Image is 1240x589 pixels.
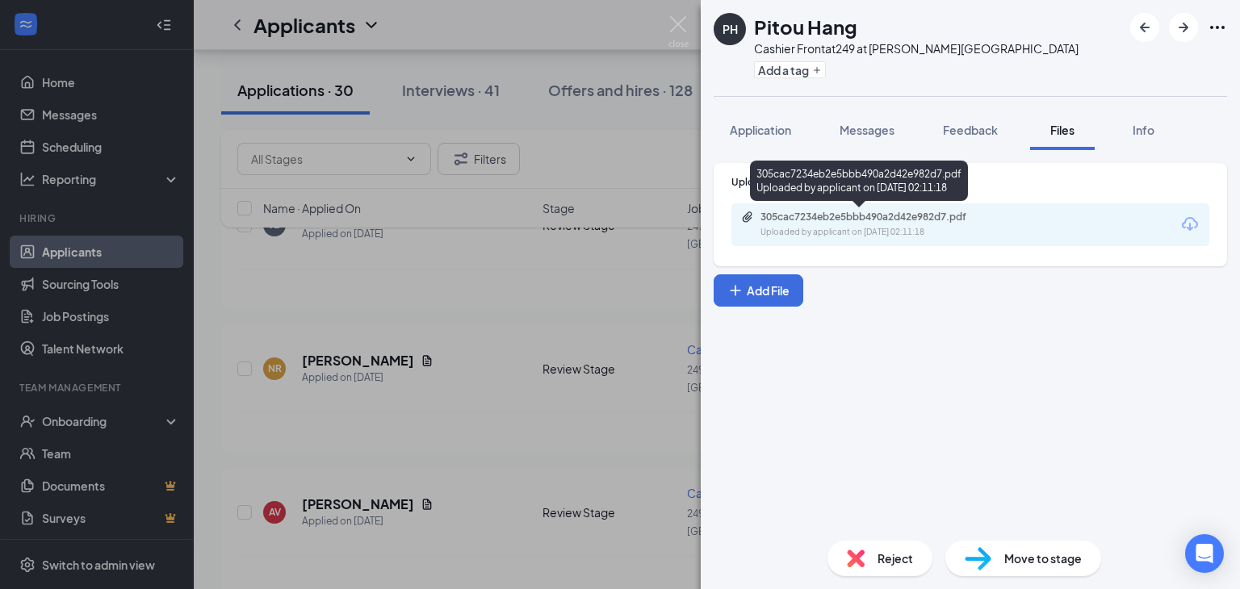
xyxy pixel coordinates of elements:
[741,211,1003,239] a: Paperclip305cac7234eb2e5bbb490a2d42e982d7.pdfUploaded by applicant on [DATE] 02:11:18
[754,13,857,40] h1: Pitou Hang
[727,282,744,299] svg: Plus
[760,226,1003,239] div: Uploaded by applicant on [DATE] 02:11:18
[1208,18,1227,37] svg: Ellipses
[1169,13,1198,42] button: ArrowRight
[840,123,894,137] span: Messages
[1133,123,1154,137] span: Info
[1180,215,1200,234] svg: Download
[754,40,1079,56] div: Cashier Front at 249 at [PERSON_NAME][GEOGRAPHIC_DATA]
[750,161,968,201] div: 305cac7234eb2e5bbb490a2d42e982d7.pdf Uploaded by applicant on [DATE] 02:11:18
[1174,18,1193,37] svg: ArrowRight
[723,21,738,37] div: PH
[878,549,913,567] span: Reject
[754,61,826,78] button: PlusAdd a tag
[731,175,1209,189] div: Upload Resume
[943,123,998,137] span: Feedback
[714,274,803,307] button: Add FilePlus
[1135,18,1154,37] svg: ArrowLeftNew
[1130,13,1159,42] button: ArrowLeftNew
[812,65,822,75] svg: Plus
[741,211,754,223] svg: Paperclip
[730,123,791,137] span: Application
[760,211,987,223] div: 305cac7234eb2e5bbb490a2d42e982d7.pdf
[1185,534,1224,573] div: Open Intercom Messenger
[1050,123,1075,137] span: Files
[1004,549,1082,567] span: Move to stage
